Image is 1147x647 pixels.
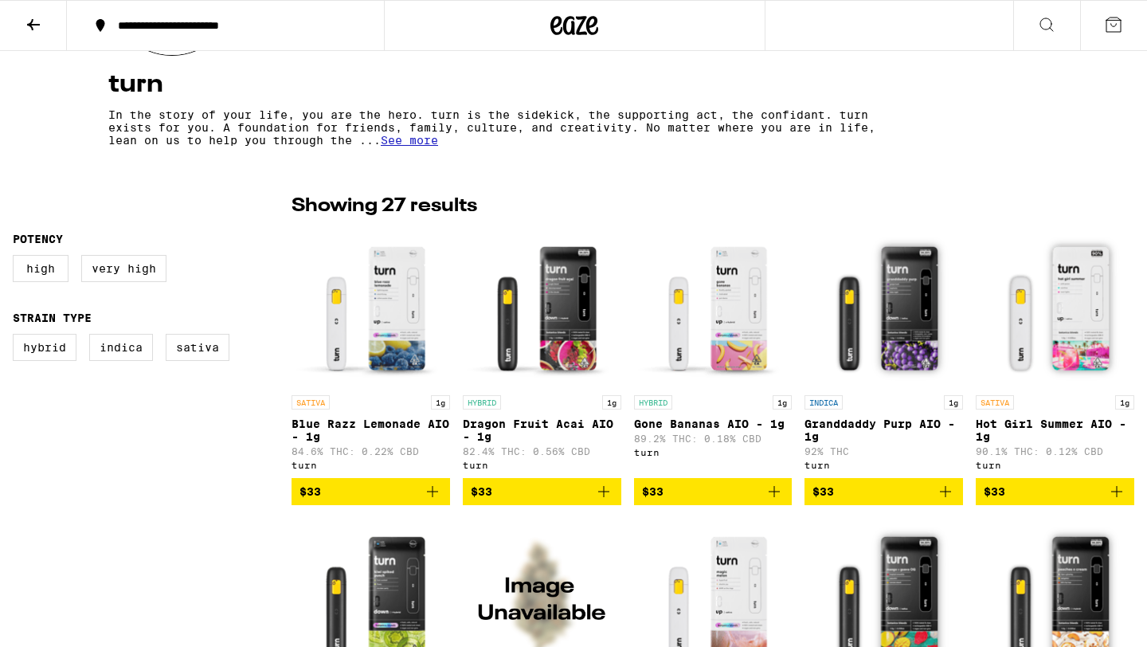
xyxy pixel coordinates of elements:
[634,228,793,387] img: turn - Gone Bananas AIO - 1g
[463,418,621,443] p: Dragon Fruit Acai AIO - 1g
[602,395,621,410] p: 1g
[292,446,450,457] p: 84.6% THC: 0.22% CBD
[463,446,621,457] p: 82.4% THC: 0.56% CBD
[976,228,1134,478] a: Open page for Hot Girl Summer AIO - 1g from turn
[463,478,621,505] button: Add to bag
[108,72,1039,97] h4: turn
[10,11,115,24] span: Hi. Need any help?
[804,228,963,478] a: Open page for Granddaddy Purp AIO - 1g from turn
[804,460,963,470] div: turn
[804,418,963,443] p: Granddaddy Purp AIO - 1g
[634,447,793,457] div: turn
[976,395,1014,410] p: SATIVA
[976,478,1134,505] button: Add to bag
[13,312,92,324] legend: Strain Type
[108,108,898,147] p: In the story of your life, you are the hero. turn is the sidekick, the supporting act, the confid...
[292,193,477,220] p: Showing 27 results
[81,255,166,282] label: Very High
[976,228,1134,387] img: turn - Hot Girl Summer AIO - 1g
[812,485,834,498] span: $33
[166,334,229,361] label: Sativa
[292,460,450,470] div: turn
[634,478,793,505] button: Add to bag
[463,228,621,387] img: turn - Dragon Fruit Acai AIO - 1g
[431,395,450,410] p: 1g
[292,228,450,387] img: turn - Blue Razz Lemonade AIO - 1g
[944,395,963,410] p: 1g
[292,478,450,505] button: Add to bag
[804,478,963,505] button: Add to bag
[634,395,672,410] p: HYBRID
[773,395,792,410] p: 1g
[804,446,963,457] p: 92% THC
[634,228,793,478] a: Open page for Gone Bananas AIO - 1g from turn
[292,395,330,410] p: SATIVA
[463,228,621,478] a: Open page for Dragon Fruit Acai AIO - 1g from turn
[804,395,843,410] p: INDICA
[89,334,153,361] label: Indica
[292,228,450,478] a: Open page for Blue Razz Lemonade AIO - 1g from turn
[976,446,1134,457] p: 90.1% THC: 0.12% CBD
[13,334,76,361] label: Hybrid
[292,418,450,443] p: Blue Razz Lemonade AIO - 1g
[642,485,664,498] span: $33
[976,418,1134,443] p: Hot Girl Summer AIO - 1g
[471,485,492,498] span: $33
[634,418,793,430] p: Gone Bananas AIO - 1g
[984,485,1005,498] span: $33
[381,134,438,147] span: See more
[463,460,621,470] div: turn
[13,255,69,282] label: High
[1115,395,1134,410] p: 1g
[634,433,793,444] p: 89.2% THC: 0.18% CBD
[463,395,501,410] p: HYBRID
[299,485,321,498] span: $33
[976,460,1134,470] div: turn
[13,233,63,245] legend: Potency
[804,228,963,387] img: turn - Granddaddy Purp AIO - 1g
